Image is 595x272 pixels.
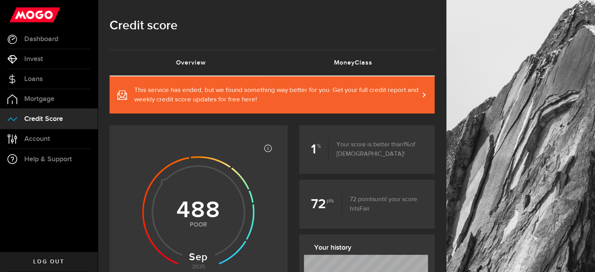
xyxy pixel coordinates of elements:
span: Account [24,135,50,142]
span: Loans [24,76,43,83]
span: Help & Support [24,156,72,163]
a: This service has ended, but we found something way better for you. Get your full credit report an... [110,76,435,113]
span: 72 points [350,196,375,203]
p: Your score is better than of [DEMOGRAPHIC_DATA]! [329,140,423,159]
ul: Tabs Navigation [110,50,435,76]
a: Overview [110,50,272,76]
span: Invest [24,56,43,63]
h1: Credit score [110,16,435,36]
span: This service has ended, but we found something way better for you. Get your full credit report an... [134,86,419,104]
span: Mortgage [24,95,54,103]
span: Fair [360,206,370,212]
span: Credit Score [24,115,63,122]
a: MoneyClass [272,50,435,76]
h3: Your history [314,241,425,254]
span: 1 [403,142,410,148]
p: until your score hits [342,195,423,214]
span: Dashboard [24,36,58,43]
span: Log out [33,259,64,265]
button: Open LiveChat chat widget [6,3,30,27]
b: 72 [311,194,342,215]
b: 1 [311,139,329,160]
